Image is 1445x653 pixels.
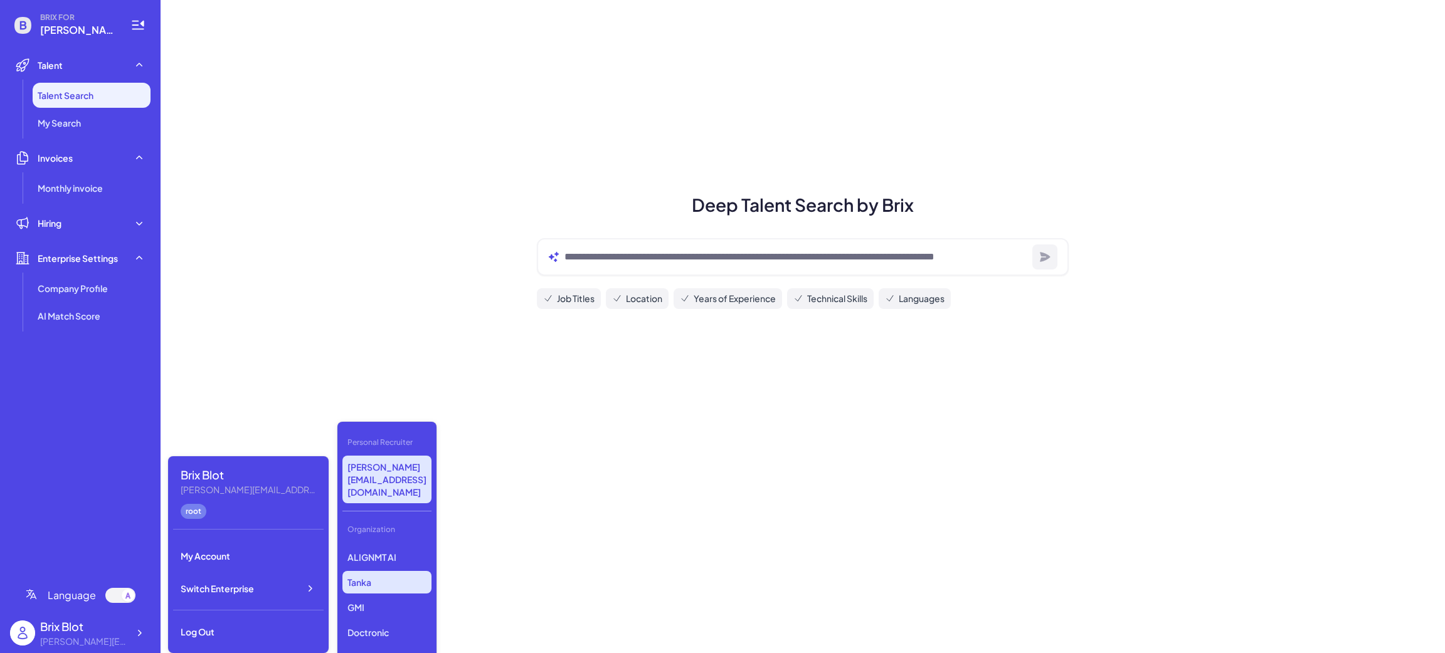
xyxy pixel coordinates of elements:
p: ALIGNMT AI [342,546,431,568]
div: Organization [342,519,431,540]
p: Doctronic [342,621,431,644]
div: Personal Recruiter [342,432,431,453]
span: Switch Enterprise [181,582,254,595]
div: Brix Blot [181,466,319,483]
div: blake@joinbrix.com [40,635,128,648]
span: Hiring [38,217,61,229]
span: Talent [38,59,63,71]
span: Talent Search [38,89,93,102]
span: Invoices [38,152,73,164]
span: Enterprise Settings [38,252,118,264]
span: My Search [38,117,81,129]
div: blake@joinbrix.com [181,483,319,496]
span: AI Match Score [38,310,100,322]
h1: Deep Talent Search by Brix [522,192,1084,218]
span: Job Titles [557,292,595,305]
span: Company Profile [38,282,108,295]
span: Location [626,292,662,305]
div: Brix Blot [40,618,128,635]
div: Log Out [173,618,324,645]
div: root [181,504,206,519]
span: Languages [899,292,945,305]
span: Language [48,588,96,603]
span: Monthly invoice [38,182,103,194]
span: blake@joinbrix.com [40,23,115,38]
div: My Account [173,542,324,570]
span: Years of Experience [694,292,776,305]
span: BRIX FOR [40,13,115,23]
p: GMI [342,596,431,619]
p: Tanka [342,571,431,593]
img: user_logo.png [10,620,35,645]
span: Technical Skills [807,292,867,305]
p: [PERSON_NAME][EMAIL_ADDRESS][DOMAIN_NAME] [342,456,431,503]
